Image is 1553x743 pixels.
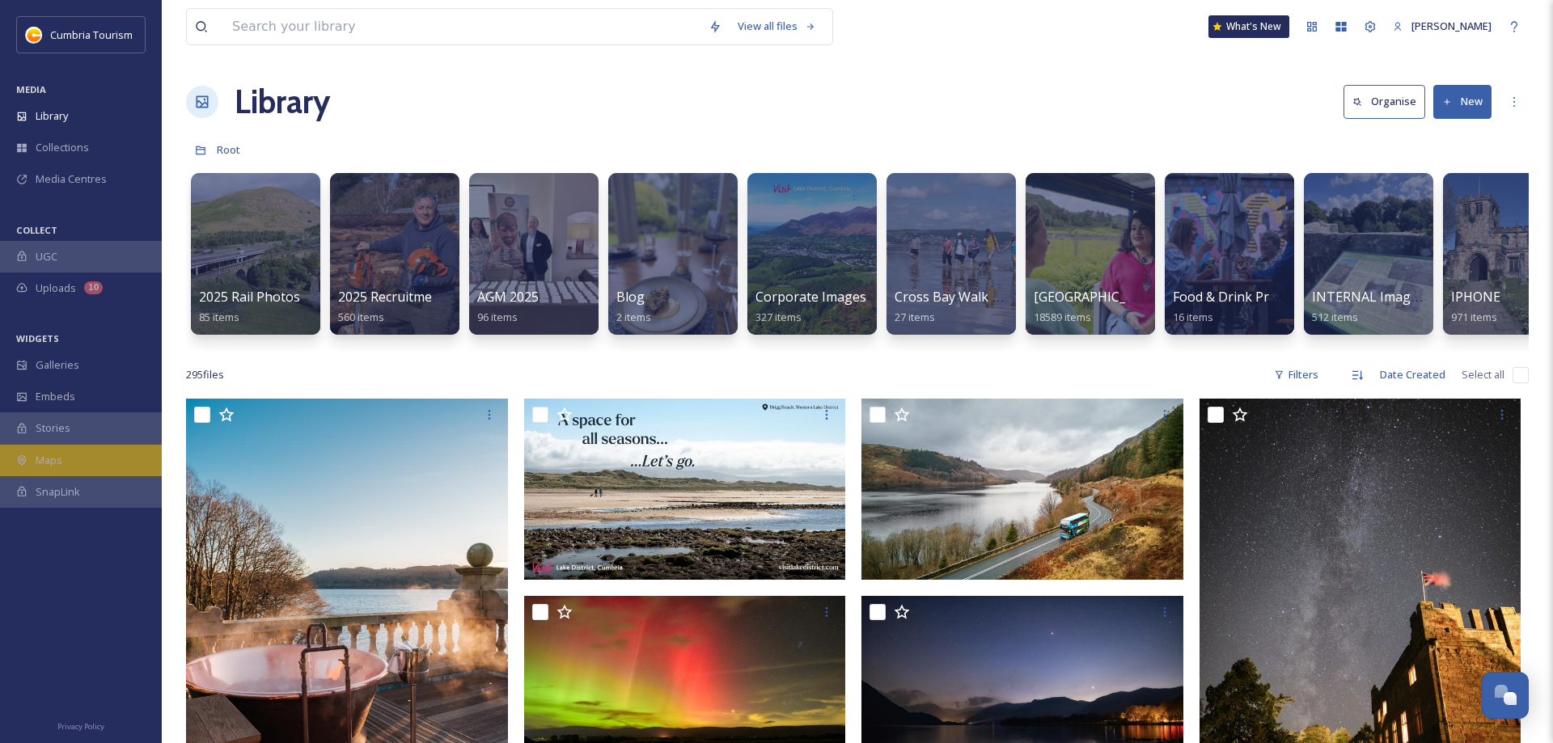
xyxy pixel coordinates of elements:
span: Uploads [36,281,76,296]
span: AGM 2025 [477,288,539,306]
img: Stagecoach Lakes_Day 2_008.jpg [861,399,1183,580]
span: Maps [36,453,62,468]
span: Library [36,108,68,124]
span: Collections [36,140,89,155]
a: View all files [730,11,824,42]
span: WIDGETS [16,332,59,344]
span: 85 items [199,310,239,324]
span: 971 items [1451,310,1497,324]
div: 10 [84,281,103,294]
img: 1920x1080-drigg-beach.jpg [524,399,846,580]
span: 27 items [895,310,935,324]
a: IPHONE971 items [1451,289,1500,324]
span: 96 items [477,310,518,324]
button: Organise [1344,85,1425,118]
a: INTERNAL Imagery512 items [1312,289,1430,324]
span: Cumbria Tourism [50,27,133,42]
a: Root [217,140,240,159]
a: Cross Bay Walk 202427 items [895,289,1021,324]
a: [PERSON_NAME] [1385,11,1500,42]
span: Media Centres [36,171,107,187]
span: Cross Bay Walk 2024 [895,288,1021,306]
span: COLLECT [16,224,57,236]
span: Blog [616,288,645,306]
a: AGM 202596 items [477,289,539,324]
span: 512 items [1312,310,1358,324]
span: Stories [36,420,70,436]
span: Embeds [36,389,75,404]
span: Galleries [36,357,79,373]
span: [GEOGRAPHIC_DATA] [1034,288,1164,306]
span: IPHONE [1451,288,1500,306]
span: Root [217,142,240,157]
a: Library [235,78,330,126]
span: 2 items [616,310,651,324]
span: SnapLink [36,484,80,500]
span: Select all [1462,367,1504,382]
span: Privacy Policy [57,721,104,732]
span: 2025 Recruitment - [PERSON_NAME] [338,288,560,306]
a: Blog2 items [616,289,651,324]
span: Corporate Images [755,288,866,306]
button: Open Chat [1482,672,1529,719]
span: 18589 items [1034,310,1091,324]
span: 2025 Rail Photos [199,288,300,306]
span: 560 items [338,310,384,324]
span: MEDIA [16,83,46,95]
span: 327 items [755,310,802,324]
input: Search your library [224,9,700,44]
div: Date Created [1372,359,1454,390]
span: Food & Drink Project [1173,288,1298,306]
div: Filters [1266,359,1327,390]
a: What's New [1208,15,1289,38]
a: [GEOGRAPHIC_DATA]18589 items [1034,289,1164,324]
a: 2025 Rail Photos85 items [199,289,300,324]
span: 295 file s [186,367,224,382]
a: Corporate Images327 items [755,289,866,324]
button: New [1433,85,1492,118]
a: Food & Drink Project16 items [1173,289,1298,324]
a: 2025 Recruitment - [PERSON_NAME]560 items [338,289,560,324]
span: [PERSON_NAME] [1411,19,1492,33]
span: INTERNAL Imagery [1312,288,1430,306]
img: images.jpg [26,27,42,43]
span: 16 items [1173,310,1213,324]
span: UGC [36,249,57,264]
a: Privacy Policy [57,716,104,735]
